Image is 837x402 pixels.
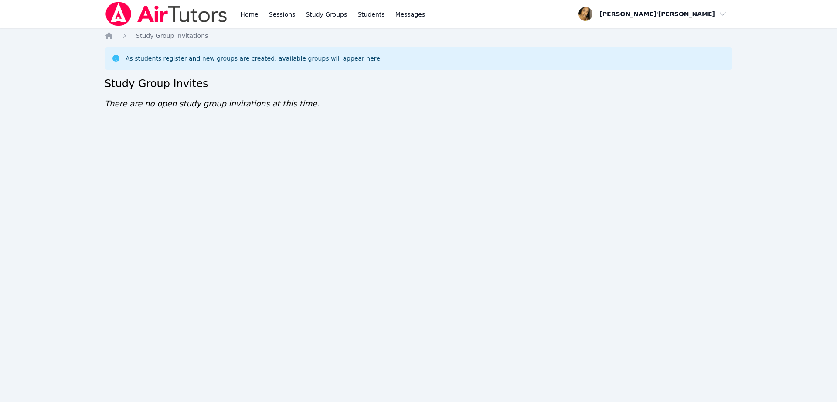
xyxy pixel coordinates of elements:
[105,31,732,40] nav: Breadcrumb
[105,2,228,26] img: Air Tutors
[126,54,382,63] div: As students register and new groups are created, available groups will appear here.
[136,32,208,39] span: Study Group Invitations
[395,10,425,19] span: Messages
[105,77,732,91] h2: Study Group Invites
[105,99,320,108] span: There are no open study group invitations at this time.
[136,31,208,40] a: Study Group Invitations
